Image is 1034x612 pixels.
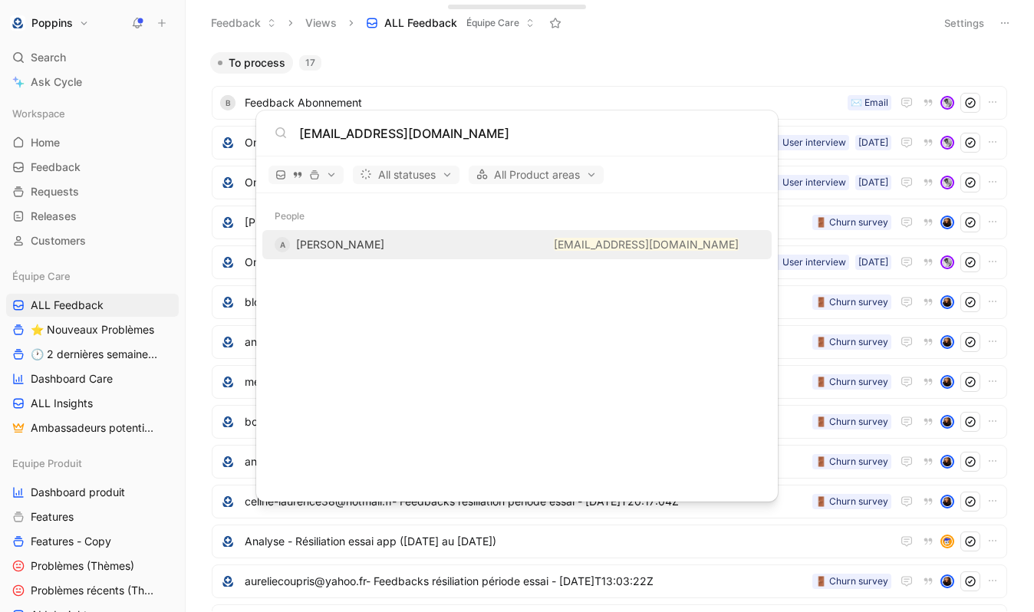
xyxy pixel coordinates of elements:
[353,166,459,184] button: All statuses
[476,166,597,184] span: All Product areas
[256,202,778,230] div: People
[360,166,453,184] span: All statuses
[275,237,290,252] div: A
[554,238,739,251] mark: [EMAIL_ADDRESS][DOMAIN_NAME]
[469,166,604,184] button: All Product areas
[299,124,759,143] input: Type a command or search anything
[296,238,384,251] span: [PERSON_NAME]
[262,230,772,259] button: A[PERSON_NAME][EMAIL_ADDRESS][DOMAIN_NAME]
